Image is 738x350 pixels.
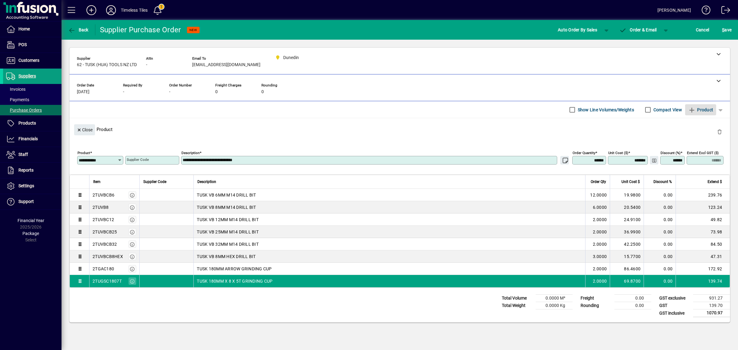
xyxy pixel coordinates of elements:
[18,121,36,125] span: Products
[676,201,730,213] td: 123.24
[93,241,117,247] div: 2TUVBCB32
[616,24,660,35] button: Order & Email
[18,152,28,157] span: Staff
[18,183,34,188] span: Settings
[6,97,29,102] span: Payments
[123,89,124,94] span: -
[720,24,733,35] button: Save
[197,229,259,235] span: TUSK VB 25MM M14 DRILL BIT
[610,250,644,263] td: 15.7700
[693,302,730,309] td: 139.70
[610,201,644,213] td: 20.5400
[717,1,730,21] a: Logout
[18,74,36,78] span: Suppliers
[3,131,61,147] a: Financials
[722,27,724,32] span: S
[77,62,137,67] span: 62 - TUSK (HUA) TOOLS NZ LTD
[181,151,200,155] mat-label: Description
[3,163,61,178] a: Reports
[3,178,61,194] a: Settings
[676,275,730,287] td: 139.74
[121,5,148,15] div: Timeless Tiles
[693,295,730,302] td: 931.27
[644,250,676,263] td: 0.00
[77,89,89,94] span: [DATE]
[555,24,600,35] button: Auto Order By Sales
[18,58,39,63] span: Customers
[644,201,676,213] td: 0.00
[3,147,61,162] a: Staff
[661,151,680,155] mat-label: Discount (%)
[146,62,147,67] span: -
[610,213,644,226] td: 24.9100
[619,27,657,32] span: Order & Email
[676,226,730,238] td: 73.98
[93,192,114,198] div: 2TUVBCB6
[585,275,610,287] td: 2.0000
[591,178,606,185] span: Order Qty
[708,178,722,185] span: Extend $
[93,178,101,185] span: Item
[657,5,691,15] div: [PERSON_NAME]
[585,238,610,250] td: 2.0000
[697,1,711,21] a: Knowledge Base
[197,266,272,272] span: TUSK 180MM ARROW GRINDING CUP
[189,28,197,32] span: NEW
[18,42,27,47] span: POS
[585,263,610,275] td: 2.0000
[608,151,628,155] mat-label: Unit Cost ($)
[3,22,61,37] a: Home
[18,26,30,31] span: Home
[687,151,719,155] mat-label: Extend excl GST ($)
[61,24,95,35] app-page-header-button: Back
[197,253,256,260] span: TUSK VB 8MM HEX DRILL BIT
[610,263,644,275] td: 86.4600
[696,25,709,35] span: Cancel
[93,253,123,260] div: 2TUVBCB8HEX
[73,127,97,132] app-page-header-button: Close
[676,238,730,250] td: 84.50
[676,189,730,201] td: 239.76
[644,189,676,201] td: 0.00
[6,87,26,92] span: Invoices
[3,105,61,115] a: Purchase Orders
[81,5,101,16] button: Add
[536,302,573,309] td: 0.0000 Kg
[585,201,610,213] td: 6.0000
[656,295,693,302] td: GST exclusive
[536,295,573,302] td: 0.0000 M³
[676,213,730,226] td: 49.82
[74,124,95,135] button: Close
[3,116,61,131] a: Products
[3,84,61,94] a: Invoices
[93,266,114,272] div: 2TGAC180
[18,199,34,204] span: Support
[685,104,716,115] button: Product
[93,217,114,223] div: 2TUVBC12
[610,275,644,287] td: 69.8700
[215,89,218,94] span: 0
[69,118,730,141] div: Product
[3,37,61,53] a: POS
[101,5,121,16] button: Profile
[77,151,90,155] mat-label: Product
[3,194,61,209] a: Support
[577,302,614,309] td: Rounding
[499,302,536,309] td: Total Weight
[558,25,597,35] span: Auto Order By Sales
[585,213,610,226] td: 2.0000
[18,168,34,173] span: Reports
[610,226,644,238] td: 36.9900
[499,295,536,302] td: Total Volume
[644,263,676,275] td: 0.00
[169,89,170,94] span: -
[68,27,89,32] span: Back
[610,189,644,201] td: 19.9800
[197,278,272,284] span: TUSK 180MM X 8 X 5T GRINDING CUP
[650,156,658,165] button: Change Price Levels
[127,157,149,162] mat-label: Supplier Code
[197,204,256,210] span: TUSK VB 8MM M14 DRILL BIT
[688,105,713,115] span: Product
[656,309,693,317] td: GST inclusive
[712,124,727,139] button: Delete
